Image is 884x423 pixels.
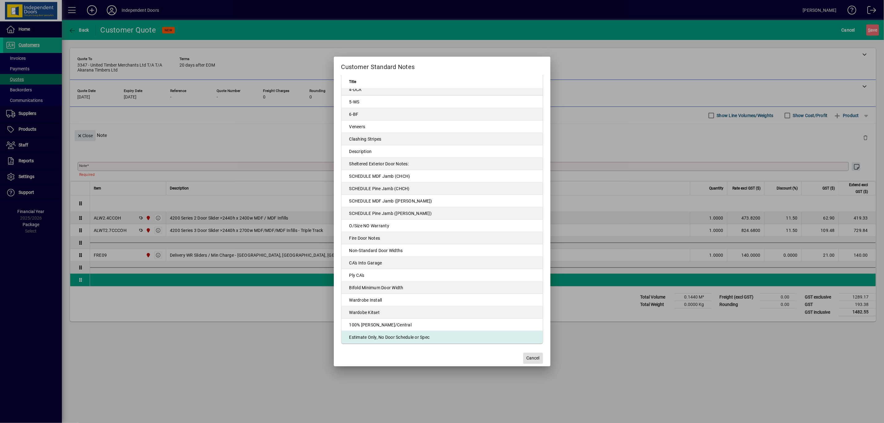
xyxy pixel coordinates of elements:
td: Description [342,145,543,158]
td: 4-DCA [342,83,543,96]
td: CA's Into Garage [342,257,543,269]
td: Clashing Stripes [342,133,543,145]
td: O/Size NO Warranty [342,220,543,232]
td: Veneers [342,120,543,133]
td: Wardobe Kitset [342,306,543,319]
td: SCHEDULE MDF Jamb ([PERSON_NAME]) [342,195,543,207]
span: Title [349,78,356,85]
td: Non-Standard Door Widths [342,244,543,257]
td: Bifold Minimum Door Width [342,281,543,294]
td: 5-WS [342,96,543,108]
span: Cancel [527,355,540,361]
h2: Customer Standard Notes [334,57,550,75]
td: Wardrobe Install [342,294,543,306]
td: SCHEDULE Pine Jamb ([PERSON_NAME]) [342,207,543,220]
td: Estimate Only, No Door Schedule or Spec [342,331,543,343]
td: SCHEDULE MDF Jamb (CHCH) [342,170,543,182]
td: SCHEDULE Pine Jamb (CHCH) [342,182,543,195]
td: Ply CA's [342,269,543,281]
td: Sheltered Exterior Door Notes: [342,158,543,170]
td: 100% [PERSON_NAME]/Central [342,319,543,331]
td: 6-BF [342,108,543,120]
button: Cancel [523,353,543,364]
td: Fire Door Notes [342,232,543,244]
